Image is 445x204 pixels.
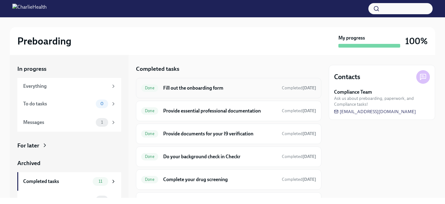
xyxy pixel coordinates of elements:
h6: Provide essential professional documentation [163,108,277,114]
a: DoneComplete your drug screeningCompleted[DATE] [141,175,316,185]
strong: [DATE] [303,154,316,159]
span: July 28th, 2025 11:43 [282,176,316,182]
span: Done [141,177,158,182]
strong: [DATE] [303,108,316,113]
h6: Do your background check in Checkr [163,153,277,160]
span: Completed [282,131,316,136]
div: Completed tasks [23,178,90,185]
span: Completed [282,85,316,91]
span: Ask us about preboarding, paperwork, and Compliance tasks! [334,96,430,107]
h5: Completed tasks [136,65,179,73]
a: For later [17,142,121,150]
h6: Fill out the onboarding form [163,85,277,91]
h6: Provide documents for your I9 verification [163,130,277,137]
a: [EMAIL_ADDRESS][DOMAIN_NAME] [334,108,416,115]
a: Completed tasks11 [17,172,121,191]
strong: My progress [338,35,365,41]
a: DoneProvide essential professional documentationCompleted[DATE] [141,106,316,116]
span: July 25th, 2025 23:32 [282,85,316,91]
span: Completed [282,154,316,159]
h6: Complete your drug screening [163,176,277,183]
a: Messages1 [17,113,121,132]
h2: Preboarding [17,35,71,47]
a: DoneFill out the onboarding formCompleted[DATE] [141,83,316,93]
span: 0 [97,198,107,202]
span: Completed [282,177,316,182]
span: Done [141,154,158,159]
a: Everything [17,78,121,95]
a: Archived [17,159,121,167]
a: DoneDo your background check in CheckrCompleted[DATE] [141,152,316,162]
div: For later [17,142,39,150]
div: Messages [23,197,93,203]
img: CharlieHealth [12,4,47,14]
h3: 100% [405,36,428,47]
span: 1 [97,120,107,125]
strong: [DATE] [303,85,316,91]
div: To do tasks [23,100,93,107]
span: 0 [97,101,107,106]
div: Messages [23,119,93,126]
a: DoneProvide documents for your I9 verificationCompleted[DATE] [141,129,316,139]
span: July 28th, 2025 09:43 [282,131,316,137]
strong: Compliance Team [334,89,372,96]
a: In progress [17,65,121,73]
span: 11 [95,179,106,184]
span: Done [141,131,158,136]
strong: [DATE] [303,177,316,182]
a: To do tasks0 [17,95,121,113]
div: Everything [23,83,108,90]
span: Completed [282,108,316,113]
span: Done [141,86,158,90]
span: Done [141,108,158,113]
h4: Contacts [334,72,360,82]
span: July 28th, 2025 10:41 [282,108,316,114]
span: July 25th, 2025 23:36 [282,154,316,159]
strong: [DATE] [303,131,316,136]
